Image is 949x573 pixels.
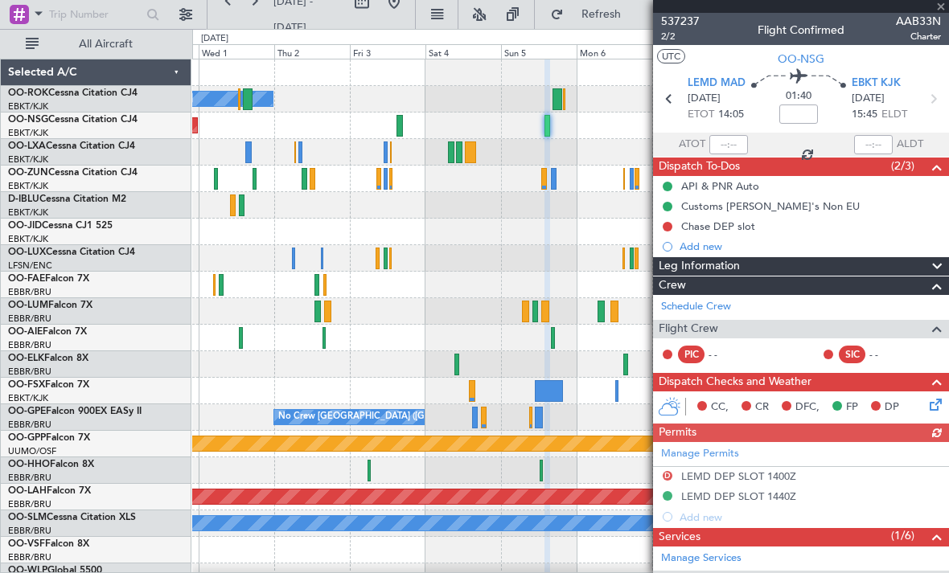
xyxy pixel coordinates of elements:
div: Chase DEP slot [681,219,755,233]
a: EBBR/BRU [8,498,51,510]
a: OO-FAEFalcon 7X [8,274,89,284]
button: UTC [657,49,685,63]
a: EBKT/KJK [8,392,48,404]
span: Services [659,528,700,546]
div: SIC [839,346,865,363]
a: UUMO/OSF [8,445,56,457]
div: API & PNR Auto [681,179,759,193]
div: Fri 3 [350,44,425,59]
div: Mon 6 [577,44,652,59]
span: Dispatch Checks and Weather [659,373,811,391]
span: OO-AIE [8,327,43,337]
a: EBBR/BRU [8,366,51,378]
a: EBKT/KJK [8,207,48,219]
span: OO-HHO [8,460,50,469]
span: DP [885,399,899,415]
a: EBBR/BRU [8,286,51,298]
a: EBKT/KJK [8,180,48,192]
a: OO-ZUNCessna Citation CJ4 [8,168,138,178]
span: Crew [659,276,686,295]
a: OO-LXACessna Citation CJ4 [8,141,135,151]
span: 14:05 [718,107,744,123]
a: OO-FSXFalcon 7X [8,380,89,390]
div: Sat 4 [425,44,501,59]
a: Schedule Crew [661,299,731,315]
a: EBBR/BRU [8,313,51,325]
a: EBKT/KJK [8,153,48,166]
a: OO-LUXCessna Citation CJ4 [8,248,135,257]
button: All Aircraft [18,31,175,57]
a: LFSN/ENC [8,260,52,272]
span: [DATE] [852,91,885,107]
span: OO-ELK [8,354,44,363]
a: OO-LAHFalcon 7X [8,486,91,496]
span: EBKT KJK [852,76,901,92]
a: OO-HHOFalcon 8X [8,460,94,469]
a: EBBR/BRU [8,419,51,431]
input: Trip Number [49,2,142,27]
a: OO-NSGCessna Citation CJ4 [8,115,138,125]
span: OO-FAE [8,274,45,284]
span: OO-ZUN [8,168,48,178]
span: OO-LUM [8,301,48,310]
div: No Crew [GEOGRAPHIC_DATA] ([GEOGRAPHIC_DATA] National) [278,405,548,429]
div: Wed 1 [199,44,274,59]
span: OO-JID [8,221,42,231]
div: [DATE] [201,32,228,46]
div: - - [709,347,745,362]
span: (1/6) [891,527,914,544]
span: ATOT [679,137,705,153]
span: 2/2 [661,30,700,43]
a: OO-SLMCessna Citation XLS [8,513,136,522]
a: EBKT/KJK [8,100,48,113]
a: EBKT/KJK [8,127,48,139]
span: OO-GPE [8,407,46,416]
div: PIC [678,346,705,363]
span: OO-NSG [778,51,824,68]
span: ALDT [897,137,923,153]
span: ETOT [688,107,714,123]
span: OO-NSG [8,115,48,125]
span: Flight Crew [659,320,718,338]
button: Refresh [543,2,639,27]
div: Customs [PERSON_NAME]'s Non EU [681,199,860,213]
a: D-IBLUCessna Citation M2 [8,194,126,204]
div: Thu 2 [274,44,350,59]
a: OO-LUMFalcon 7X [8,301,92,310]
span: 01:40 [786,88,811,104]
span: Refresh [567,9,635,20]
a: EBBR/BRU [8,339,51,351]
span: [DATE] [688,91,721,107]
a: EBBR/BRU [8,472,51,484]
div: Sun 5 [501,44,577,59]
span: CR [755,399,769,415]
a: OO-ELKFalcon 8X [8,354,88,363]
span: DFC, [795,399,820,415]
a: EBKT/KJK [8,233,48,245]
span: OO-SLM [8,513,47,522]
a: EBBR/BRU [8,551,51,563]
span: Charter [896,30,941,43]
a: Manage Services [661,550,742,567]
a: OO-VSFFalcon 8X [8,539,89,549]
a: EBBR/BRU [8,525,51,537]
span: ELDT [881,107,907,123]
div: - - [869,347,906,362]
a: OO-AIEFalcon 7X [8,327,87,337]
span: OO-LXA [8,141,46,151]
span: OO-VSF [8,539,45,549]
a: OO-JIDCessna CJ1 525 [8,221,113,231]
span: LEMD MAD [688,76,746,92]
span: OO-LUX [8,248,46,257]
span: OO-GPP [8,433,46,443]
span: Leg Information [659,257,740,276]
span: Dispatch To-Dos [659,158,740,176]
span: CC, [711,399,729,415]
span: OO-ROK [8,88,48,98]
span: (2/3) [891,158,914,174]
a: OO-GPEFalcon 900EX EASy II [8,407,142,416]
div: Add new [680,239,941,253]
span: AAB33N [896,13,941,30]
span: All Aircraft [42,39,170,50]
span: 537237 [661,13,700,30]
